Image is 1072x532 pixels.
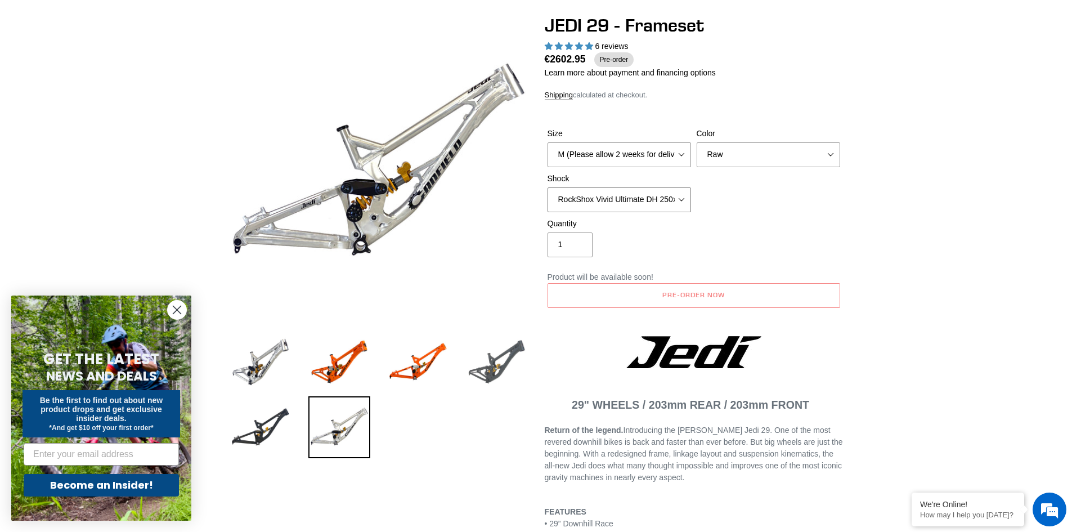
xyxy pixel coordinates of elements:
[548,173,691,185] label: Shock
[65,142,155,256] span: We're online!
[545,52,586,66] span: €2602.95
[545,15,843,36] h1: JEDI 29 - Frameset
[230,331,291,393] img: Load image into Gallery viewer, JEDI 29 - Frameset
[545,42,595,51] span: 5.00 stars
[49,424,153,432] span: *And get $10 off your first order*
[572,399,809,411] span: 29" WHEELS / 203mm REAR / 203mm FRONT
[595,42,628,51] span: 6 reviews
[920,511,1016,519] p: How may I help you today?
[548,218,691,230] label: Quantity
[548,283,840,308] button: Sold out
[545,90,843,101] div: calculated at checkout.
[545,426,843,482] span: Introducing the [PERSON_NAME] Jedi 29. One of the most revered downhill bikes is back and faster ...
[466,331,528,393] img: Load image into Gallery viewer, JEDI 29 - Frameset
[920,500,1016,509] div: We're Online!
[308,396,370,458] img: Load image into Gallery viewer, JEDI 29 - Frameset
[167,300,187,320] button: Close dialog
[185,6,212,33] div: Minimize live chat window
[662,290,724,299] span: Pre-order now
[36,56,64,84] img: d_696896380_company_1647369064580_696896380
[46,367,157,385] span: NEWS AND DEALS
[12,62,29,79] div: Navigation go back
[6,307,214,347] textarea: Type your message and hit 'Enter'
[40,396,163,423] span: Be the first to find out about new product drops and get exclusive insider deals.
[548,271,840,283] p: Product will be available soon!
[230,396,291,458] img: Load image into Gallery viewer, JEDI 29 - Frameset
[75,63,206,78] div: Chat with us now
[545,507,586,516] b: FEATURES
[545,91,573,100] a: Shipping
[545,519,613,528] span: • 29” Downhill Race
[594,52,634,67] span: Pre-order
[24,443,179,466] input: Enter your email address
[548,128,691,140] label: Size
[545,426,624,435] b: Return of the legend.
[387,331,449,393] img: Load image into Gallery viewer, JEDI 29 - Frameset
[545,68,716,77] a: Learn more about payment and financing options
[43,349,159,369] span: GET THE LATEST
[24,474,179,497] button: Become an Insider!
[697,128,840,140] label: Color
[308,331,370,393] img: Load image into Gallery viewer, JEDI 29 - Frameset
